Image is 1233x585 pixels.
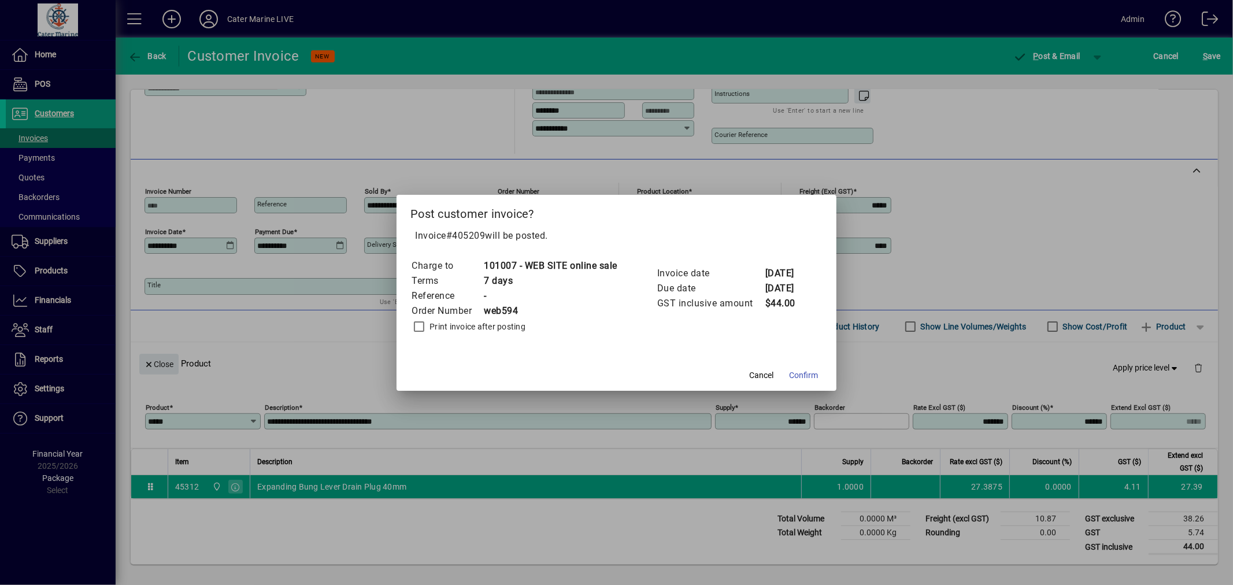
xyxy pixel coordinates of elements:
[483,303,617,319] td: web594
[784,365,823,386] button: Confirm
[789,369,818,382] span: Confirm
[411,288,483,303] td: Reference
[446,230,486,241] span: #405209
[483,258,617,273] td: 101007 - WEB SITE online sale
[427,321,525,332] label: Print invoice after posting
[765,281,811,296] td: [DATE]
[765,266,811,281] td: [DATE]
[657,296,765,311] td: GST inclusive amount
[657,281,765,296] td: Due date
[749,369,773,382] span: Cancel
[411,273,483,288] td: Terms
[397,195,836,228] h2: Post customer invoice?
[411,258,483,273] td: Charge to
[483,288,617,303] td: -
[765,296,811,311] td: $44.00
[743,365,780,386] button: Cancel
[410,229,823,243] p: Invoice will be posted .
[657,266,765,281] td: Invoice date
[411,303,483,319] td: Order Number
[483,273,617,288] td: 7 days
